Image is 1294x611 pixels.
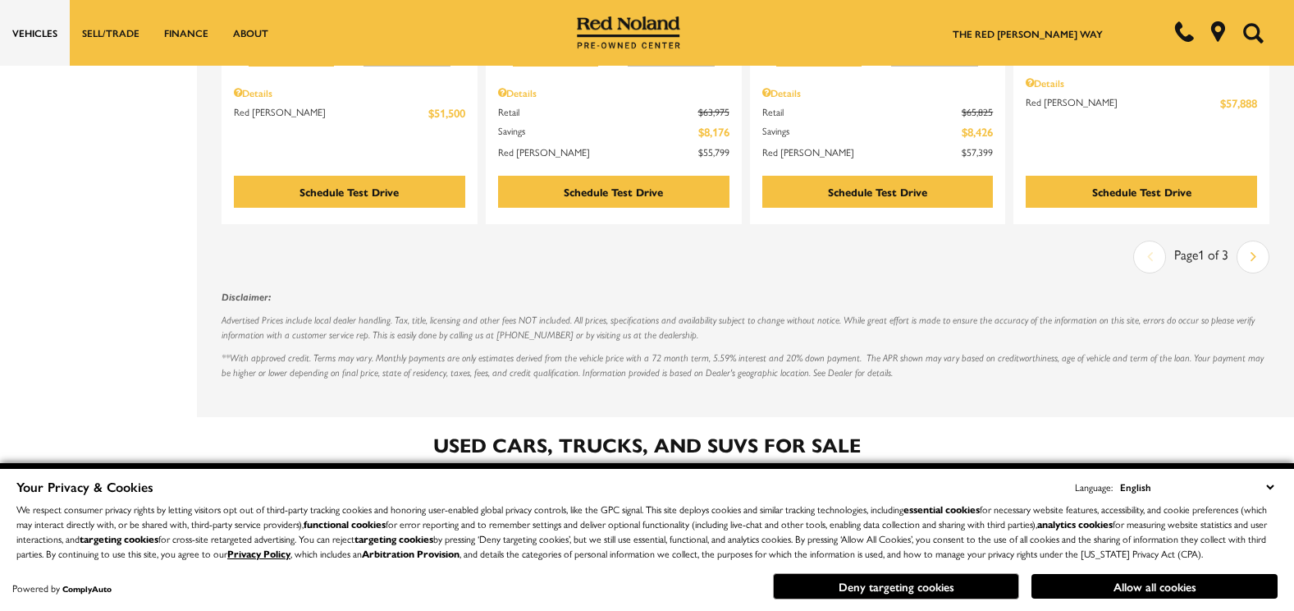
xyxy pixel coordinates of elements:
[762,104,994,119] a: Retail $65,825
[1092,184,1191,200] div: Schedule Test Drive
[903,502,980,517] strong: essential cookies
[962,104,993,119] del: $65,825
[234,85,465,100] div: Pricing Details - Used 2023 Toyota 4Runner TRD Pro With Navigation & 4WD
[234,104,465,122] a: Red [PERSON_NAME] $51,500
[762,85,994,100] div: Pricing Details - Used 2024 GMC Sierra 1500 AT4 With Navigation & 4WD
[762,104,962,119] span: Retail
[1237,1,1269,65] button: Open the search field
[1026,94,1220,112] span: Red [PERSON_NAME]
[498,104,698,119] span: Retail
[953,26,1103,41] a: The Red [PERSON_NAME] Way
[1220,94,1257,112] span: $57,888
[222,351,1269,380] p: **With approved credit. Terms may vary. Monthly payments are only estimates derived from the vehi...
[577,22,680,39] a: Red Noland Pre-Owned
[773,573,1019,600] button: Deny targeting cookies
[698,104,729,119] del: $63,975
[762,176,994,208] div: Schedule Test Drive - Used 2024 GMC Sierra 1500 AT4 With Navigation & 4WD
[762,123,962,140] span: Savings
[1116,478,1278,496] select: Language Select
[299,184,399,200] div: Schedule Test Drive
[498,145,729,159] a: Red [PERSON_NAME] $55,799
[762,145,994,159] a: Red [PERSON_NAME] $57,399
[12,583,112,594] div: Powered by
[1026,76,1257,90] div: Pricing Details - Used 2023 Land Rover Discovery S R-Dynamic With Navigation & 4WD
[698,123,729,140] span: $8,176
[433,430,861,458] strong: Used Cars, Trucks, and SUVs for Sale
[1031,574,1278,599] button: Allow all cookies
[227,546,290,561] a: Privacy Policy
[1075,482,1113,492] div: Language:
[16,502,1278,561] p: We respect consumer privacy rights by letting visitors opt out of third-party tracking cookies an...
[234,104,428,122] span: Red [PERSON_NAME]
[234,176,465,208] div: Schedule Test Drive - Used 2023 Toyota 4Runner TRD Pro With Navigation & 4WD
[564,184,663,200] div: Schedule Test Drive
[222,291,271,303] strong: Disclaimer:
[354,531,433,546] strong: targeting cookies
[1238,243,1269,271] a: next page
[498,176,729,208] div: Schedule Test Drive - Used 2023 Lexus GX 460 With Navigation & 4WD
[362,546,460,561] strong: Arbitration Provision
[80,531,158,546] strong: targeting cookies
[498,104,729,119] a: Retail $63,975
[304,517,386,531] strong: functional cookies
[428,104,465,122] span: $51,500
[498,145,698,159] span: Red [PERSON_NAME]
[62,583,112,595] a: ComplyAuto
[222,313,1269,342] p: Advertised Prices include local dealer handling. Tax, title, licensing and other fees NOT include...
[762,145,962,159] span: Red [PERSON_NAME]
[698,145,729,159] span: $55,799
[1026,176,1257,208] div: Schedule Test Drive - Used 2023 Land Rover Discovery S R-Dynamic With Navigation & 4WD
[962,123,993,140] span: $8,426
[1026,94,1257,112] a: Red [PERSON_NAME] $57,888
[498,123,729,140] a: Savings $8,176
[828,184,927,200] div: Schedule Test Drive
[498,123,698,140] span: Savings
[762,123,994,140] a: Savings $8,426
[962,145,993,159] span: $57,399
[16,477,153,496] span: Your Privacy & Cookies
[498,85,729,100] div: Pricing Details - Used 2023 Lexus GX 460 With Navigation & 4WD
[577,16,680,49] img: Red Noland Pre-Owned
[1037,517,1113,531] strong: analytics cookies
[1166,241,1237,273] div: Page 1 of 3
